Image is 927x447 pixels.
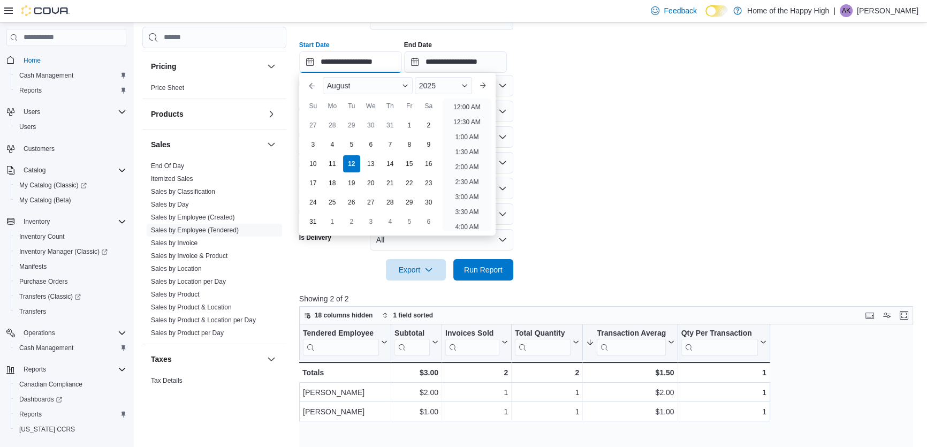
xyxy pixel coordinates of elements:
span: Reports [24,365,46,374]
nav: Complex example [6,48,126,446]
button: Catalog [2,163,131,178]
button: 1 field sorted [378,309,437,322]
div: Totals [302,366,387,379]
div: 1 [681,366,766,379]
div: day-3 [305,136,322,153]
div: day-5 [401,213,418,230]
span: Cash Management [19,344,73,352]
button: Pricing [151,61,263,72]
div: day-22 [401,175,418,192]
a: My Catalog (Classic) [15,179,91,192]
div: $1.00 [394,405,438,418]
a: Canadian Compliance [15,378,87,391]
span: 2025 [419,81,436,90]
span: Transfers [19,307,46,316]
a: Sales by Invoice & Product [151,252,227,260]
span: Sales by Day [151,200,189,209]
span: Sales by Invoice [151,239,197,247]
button: Open list of options [498,158,507,167]
span: Sales by Product [151,290,200,299]
span: Run Report [464,264,503,275]
a: Price Sheet [151,84,184,92]
span: Inventory [24,217,50,226]
button: Open list of options [498,133,507,141]
a: Transfers (Classic) [11,289,131,304]
span: Operations [24,329,55,337]
div: day-6 [362,136,379,153]
div: day-19 [343,175,360,192]
div: day-12 [343,155,360,172]
span: Manifests [19,262,47,271]
a: Sales by Product per Day [151,329,224,337]
span: [US_STATE] CCRS [19,425,75,434]
span: Purchase Orders [15,275,126,288]
button: Operations [2,325,131,340]
div: day-30 [420,194,437,211]
ul: Time [443,99,491,231]
span: Customers [19,142,126,155]
div: day-10 [305,155,322,172]
a: Dashboards [11,392,131,407]
button: Keyboard shortcuts [863,309,876,322]
div: Pricing [142,81,286,99]
button: Reports [11,83,131,98]
span: 1 field sorted [393,311,433,320]
button: Display options [880,309,893,322]
span: Cash Management [19,71,73,80]
img: Cova [21,5,70,16]
p: Home of the Happy High [747,4,829,17]
a: Inventory Manager (Classic) [15,245,112,258]
button: Manifests [11,259,131,274]
div: 1 [681,405,766,418]
div: Su [305,97,322,115]
div: Amelia Kehrig [840,4,853,17]
button: Sales [265,138,278,151]
span: Cash Management [15,69,126,82]
button: Sales [151,139,263,150]
div: day-3 [362,213,379,230]
div: Th [382,97,399,115]
span: Purchase Orders [19,277,68,286]
span: Cash Management [15,342,126,354]
span: Reports [15,84,126,97]
button: Qty Per Transaction [681,328,766,355]
button: Transaction Average [586,328,674,355]
div: $2.00 [586,386,674,399]
button: Cash Management [11,68,131,83]
button: Inventory [19,215,54,228]
div: 2 [515,366,579,379]
div: Total Quantity [515,328,571,355]
span: Washington CCRS [15,423,126,436]
span: My Catalog (Beta) [15,194,126,207]
div: $3.00 [394,366,438,379]
span: Customers [24,145,55,153]
li: 2:30 AM [451,176,483,188]
div: Total Quantity [515,328,571,338]
span: Export [392,259,439,281]
span: Reports [19,86,42,95]
span: Inventory Manager (Classic) [19,247,108,256]
input: Dark Mode [705,5,728,17]
span: Inventory Count [19,232,65,241]
li: 12:00 AM [449,101,485,113]
span: Tax Details [151,376,183,385]
button: Reports [11,407,131,422]
button: Inventory Count [11,229,131,244]
a: Sales by Location per Day [151,278,226,285]
a: Sales by Day [151,201,189,208]
div: day-27 [305,117,322,134]
li: 3:30 AM [451,206,483,218]
a: Manifests [15,260,51,273]
span: Canadian Compliance [19,380,82,389]
span: Operations [19,327,126,339]
div: Tu [343,97,360,115]
a: Cash Management [15,69,78,82]
div: day-30 [362,117,379,134]
div: day-31 [305,213,322,230]
span: Users [24,108,40,116]
button: Home [2,52,131,68]
div: day-2 [343,213,360,230]
span: Sales by Product & Location [151,303,232,312]
div: Tendered Employee [303,328,379,355]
